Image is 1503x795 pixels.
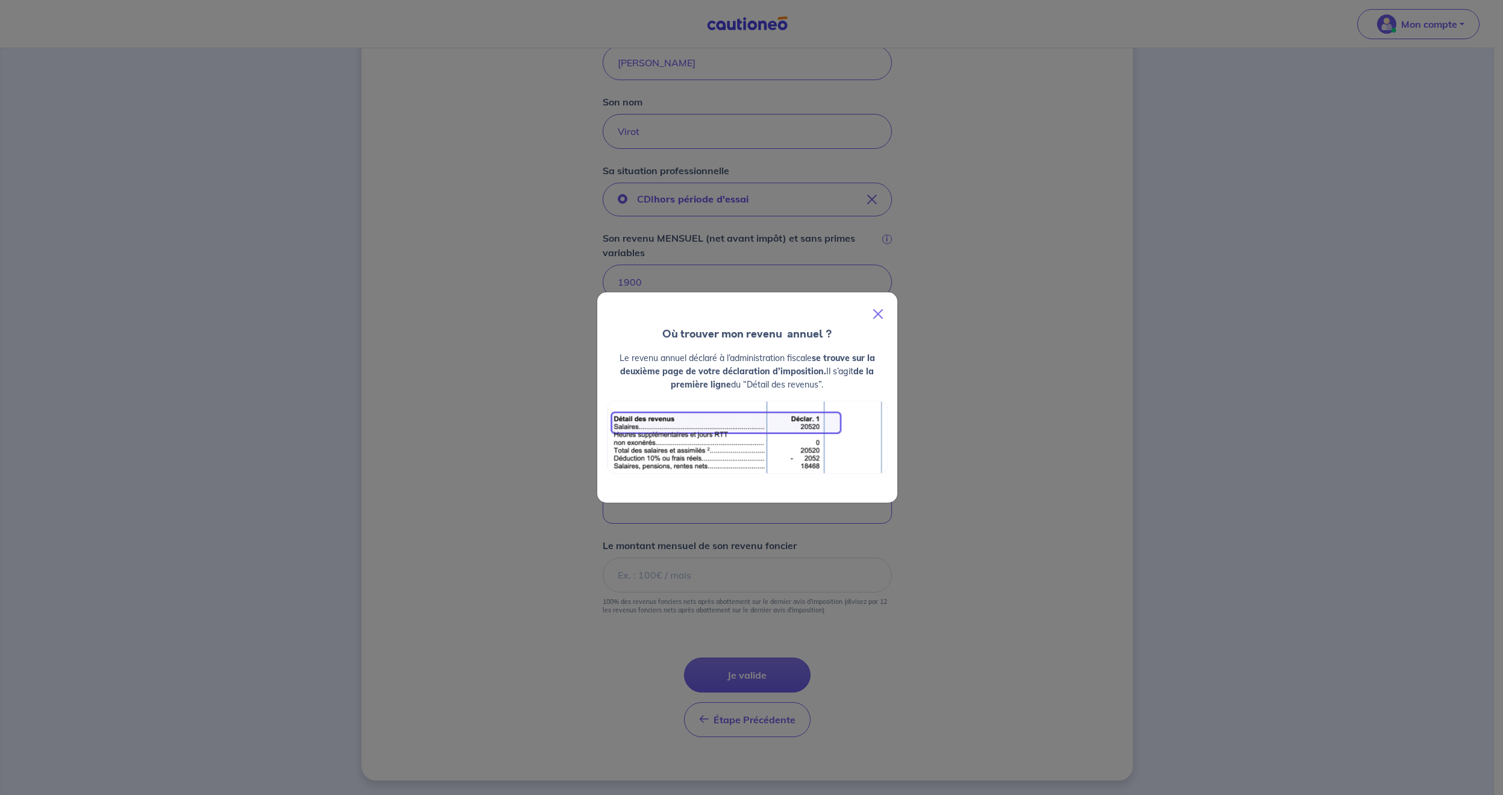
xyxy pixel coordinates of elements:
strong: de la première ligne [671,366,874,390]
button: Close [864,297,893,331]
strong: se trouve sur la deuxième page de votre déclaration d’imposition. [620,353,875,377]
p: Le revenu annuel déclaré à l’administration fiscale Il s’agit du “Détail des revenus”. [607,351,888,391]
h4: Où trouver mon revenu annuel ? [597,326,897,342]
img: exemple_revenu.png [607,401,888,474]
